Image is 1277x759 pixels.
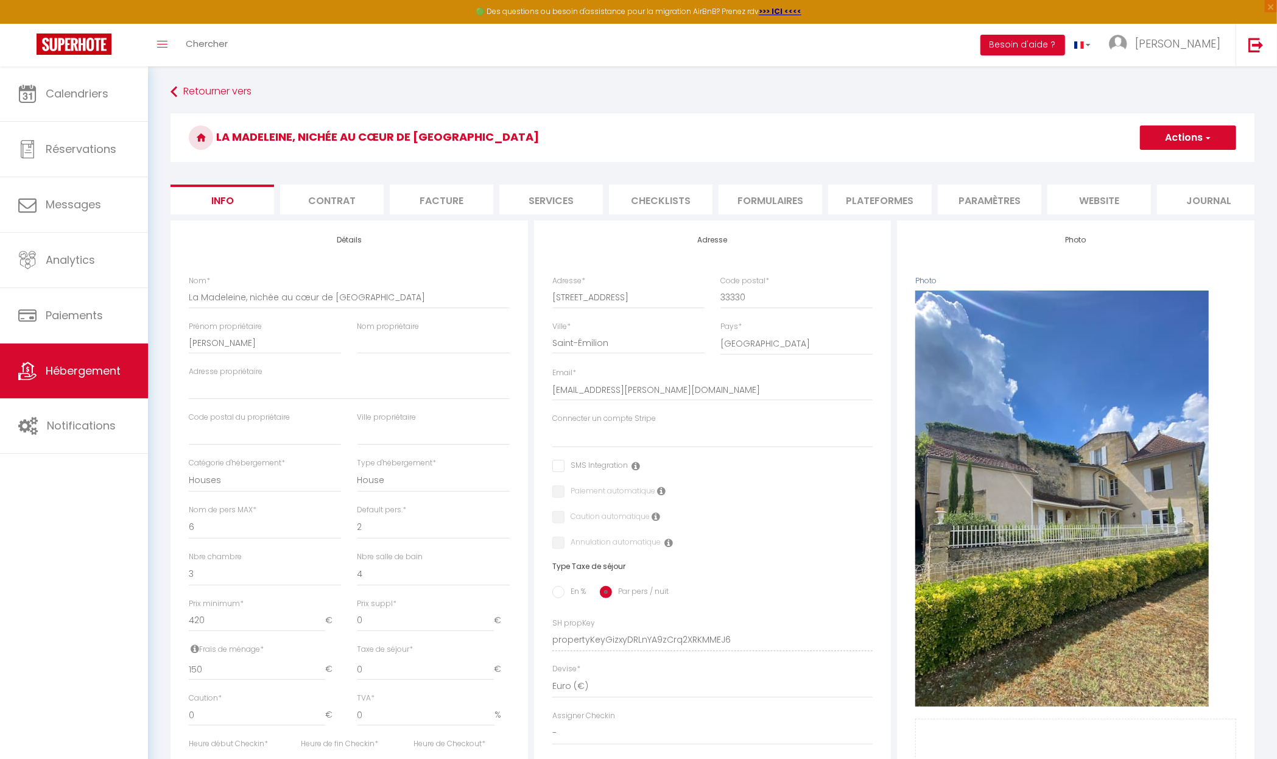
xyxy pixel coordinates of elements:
[494,610,510,632] span: €
[189,598,244,610] label: Prix minimum
[189,275,210,287] label: Nom
[915,275,937,287] label: Photo
[189,366,262,378] label: Adresse propriétaire
[719,185,822,214] li: Formulaires
[1109,35,1127,53] img: ...
[1157,185,1261,214] li: Journal
[1140,125,1236,150] button: Actions
[759,6,801,16] a: >>> ICI <<<<
[552,413,656,425] label: Connecter un compte Stripe
[46,308,103,323] span: Paiements
[357,598,397,610] label: Prix suppl
[171,81,1254,103] a: Retourner vers
[46,86,108,101] span: Calendriers
[494,658,510,680] span: €
[46,252,95,267] span: Analytics
[189,738,268,750] label: Heure début Checkin
[552,663,580,675] label: Devise
[720,275,769,287] label: Code postal
[552,236,873,244] h4: Adresse
[37,34,111,55] img: Super Booking
[1248,37,1264,52] img: logout
[191,644,199,654] i: Frais de ménage
[1135,36,1220,51] span: [PERSON_NAME]
[46,141,116,157] span: Réservations
[980,35,1065,55] button: Besoin d'aide ?
[47,418,116,433] span: Notifications
[1100,24,1236,66] a: ... [PERSON_NAME]
[357,693,375,704] label: TVA
[325,610,341,632] span: €
[189,693,222,704] label: Caution
[189,504,256,516] label: Nom de pers MAX
[325,704,341,726] span: €
[46,197,101,212] span: Messages
[413,738,485,750] label: Heure de Checkout
[280,185,384,214] li: Contrat
[565,586,586,599] label: En %
[390,185,493,214] li: Facture
[552,275,585,287] label: Adresse
[357,412,417,423] label: Ville propriétaire
[357,644,413,655] label: Taxe de séjour
[186,37,228,50] span: Chercher
[499,185,603,214] li: Services
[552,321,571,333] label: Ville
[565,511,650,524] label: Caution automatique
[301,738,378,750] label: Heure de fin Checkin
[552,562,873,571] h6: Type Taxe de séjour
[357,551,423,563] label: Nbre salle de bain
[189,457,285,469] label: Catégorie d'hébergement
[189,321,262,333] label: Prénom propriétaire
[552,710,615,722] label: Assigner Checkin
[171,113,1254,162] h3: La Madeleine, nichée au cœur de [GEOGRAPHIC_DATA]
[171,185,274,214] li: Info
[189,236,510,244] h4: Détails
[189,412,290,423] label: Code postal du propriétaire
[612,586,669,599] label: Par pers / nuit
[494,704,510,726] span: %
[325,658,341,680] span: €
[1047,185,1151,214] li: website
[720,321,742,333] label: Pays
[357,321,420,333] label: Nom propriétaire
[938,185,1041,214] li: Paramètres
[609,185,712,214] li: Checklists
[915,236,1236,244] h4: Photo
[552,618,595,629] label: SH propKey
[177,24,237,66] a: Chercher
[565,485,655,499] label: Paiement automatique
[357,504,407,516] label: Default pers.
[46,363,121,378] span: Hébergement
[189,551,242,563] label: Nbre chambre
[552,367,576,379] label: Email
[357,457,437,469] label: Type d'hébergement
[189,644,264,655] label: Frais de ménage
[828,185,932,214] li: Plateformes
